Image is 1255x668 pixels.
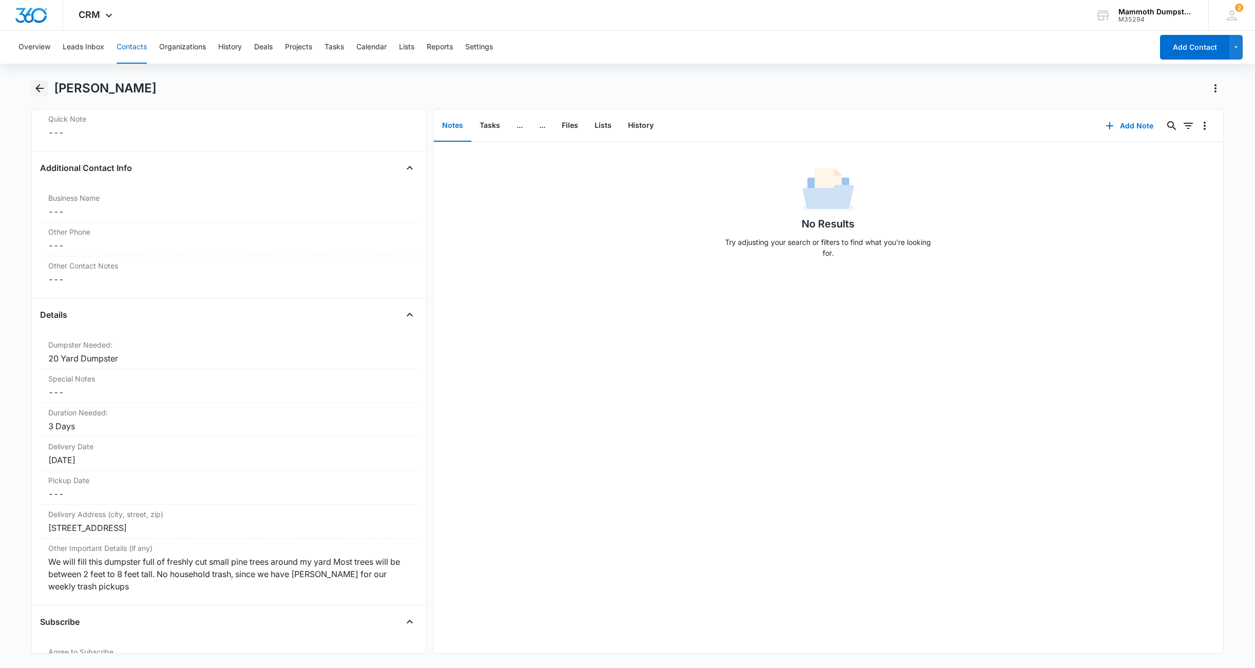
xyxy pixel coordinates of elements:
button: Reports [427,31,453,64]
div: We will fill this dumpster full of freshly cut small pine trees around my yard Most trees will be... [48,556,410,593]
div: Other Important Details (if any)We will fill this dumpster full of freshly cut small pine trees a... [40,539,418,597]
button: ... [531,110,554,142]
label: Other Important Details (if any) [48,543,410,554]
button: Contacts [117,31,147,64]
button: Close [402,307,418,323]
label: Special Notes [48,373,410,384]
h1: [PERSON_NAME] [54,81,157,96]
div: account id [1118,16,1193,23]
dd: --- [48,488,410,500]
button: Add Note [1095,113,1164,138]
dd: --- [48,273,410,285]
label: Quick Note [48,113,410,124]
button: History [218,31,242,64]
h4: Subscribe [40,616,80,628]
label: Business Name [48,193,410,203]
button: History [620,110,662,142]
label: Other Contact Notes [48,260,410,271]
button: Close [402,614,418,630]
div: [DATE] [48,454,410,466]
button: Search... [1164,118,1180,134]
button: Lists [586,110,620,142]
img: No Data [803,165,854,216]
label: Agree to Subscribe [48,646,410,657]
label: Other Phone [48,226,410,237]
button: Organizations [159,31,206,64]
div: Pickup Date--- [40,471,418,505]
button: Leads Inbox [63,31,104,64]
dd: --- [48,239,410,252]
button: Tasks [325,31,344,64]
div: Special Notes--- [40,369,418,403]
label: Delivery Date [48,441,410,452]
dd: --- [48,205,410,218]
div: Dumpster Needed:20 Yard Dumpster [40,335,418,369]
p: Try adjusting your search or filters to find what you’re looking for. [720,237,936,258]
div: [STREET_ADDRESS] [48,522,410,534]
div: Delivery Date[DATE] [40,437,418,471]
div: 20 Yard Dumpster [48,352,410,365]
button: Projects [285,31,312,64]
button: Filters [1180,118,1196,134]
button: Add Contact [1160,35,1229,60]
button: Overview [18,31,50,64]
div: Business Name--- [40,188,418,222]
button: Lists [399,31,414,64]
h4: Additional Contact Info [40,162,132,174]
button: Actions [1207,80,1224,97]
div: Other Contact Notes--- [40,256,418,290]
h1: No Results [802,216,854,232]
dd: --- [48,386,410,398]
button: Close [402,160,418,176]
h4: Details [40,309,67,321]
div: Quick Note--- [40,109,418,143]
button: Back [31,80,48,97]
button: Overflow Menu [1196,118,1213,134]
dd: --- [48,126,410,139]
div: Duration Needed:3 Days [40,403,418,437]
button: Tasks [471,110,508,142]
label: Dumpster Needed: [48,339,410,350]
div: Other Phone--- [40,222,418,256]
div: notifications count [1235,4,1243,12]
button: Calendar [356,31,387,64]
div: account name [1118,8,1193,16]
span: 2 [1235,4,1243,12]
button: Settings [465,31,493,64]
div: 3 Days [48,420,410,432]
button: Deals [254,31,273,64]
button: Notes [434,110,471,142]
button: ... [508,110,531,142]
label: Duration Needed: [48,407,410,418]
button: Files [554,110,586,142]
label: Delivery Address (city, street, zip) [48,509,410,520]
div: Delivery Address (city, street, zip)[STREET_ADDRESS] [40,505,418,539]
label: Pickup Date [48,475,410,486]
span: CRM [79,9,100,20]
